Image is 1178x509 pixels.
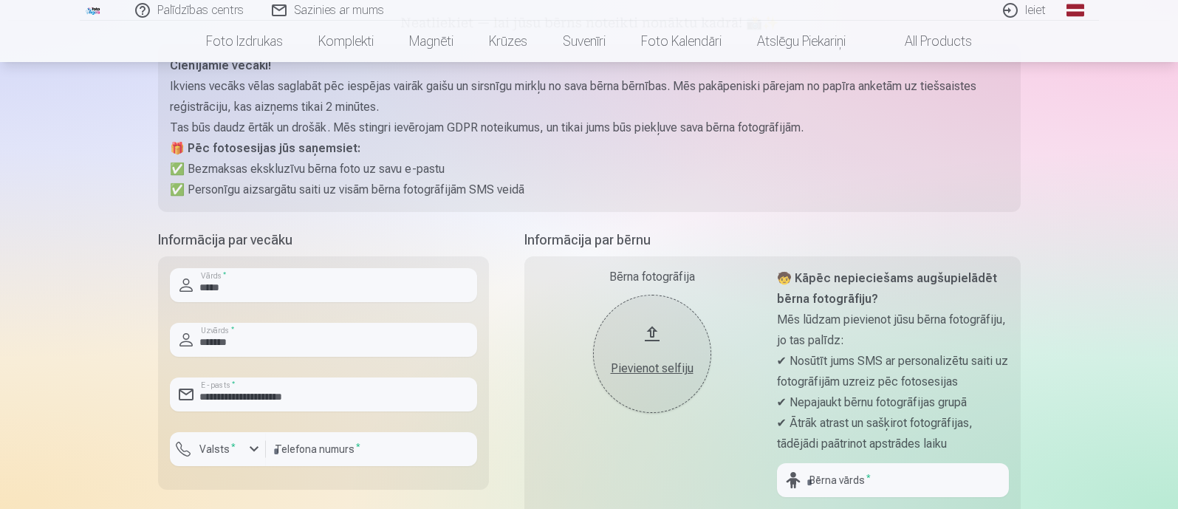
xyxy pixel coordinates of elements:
img: /fa1 [86,6,102,15]
a: Foto izdrukas [188,21,301,62]
strong: 🎁 Pēc fotosesijas jūs saņemsiet: [170,141,360,155]
label: Valsts [194,442,242,457]
a: Atslēgu piekariņi [739,21,863,62]
button: Valsts* [170,432,266,466]
h5: Informācija par vecāku [158,230,489,250]
p: Tas būs daudz ērtāk un drošāk. Mēs stingri ievērojam GDPR noteikumus, un tikai jums būs piekļuve ... [170,117,1009,138]
a: Krūzes [471,21,545,62]
strong: Cienījamie vecāki! [170,58,271,72]
strong: 🧒 Kāpēc nepieciešams augšupielādēt bērna fotogrāfiju? [777,271,997,306]
div: Pievienot selfiju [608,360,696,378]
a: Suvenīri [545,21,623,62]
p: Mēs lūdzam pievienot jūsu bērna fotogrāfiju, jo tas palīdz: [777,310,1009,351]
p: ✔ Nepajaukt bērnu fotogrāfijas grupā [777,392,1009,413]
a: Magnēti [391,21,471,62]
p: ✔ Ātrāk atrast un sašķirot fotogrāfijas, tādējādi paātrinot apstrādes laiku [777,413,1009,454]
button: Pievienot selfiju [593,295,711,413]
a: Foto kalendāri [623,21,739,62]
p: ✔ Nosūtīt jums SMS ar personalizētu saiti uz fotogrāfijām uzreiz pēc fotosesijas [777,351,1009,392]
a: Komplekti [301,21,391,62]
p: ✅ Personīgu aizsargātu saiti uz visām bērna fotogrāfijām SMS veidā [170,180,1009,200]
p: Ikviens vecāks vēlas saglabāt pēc iespējas vairāk gaišu un sirsnīgu mirkļu no sava bērna bērnības... [170,76,1009,117]
p: ✅ Bezmaksas ekskluzīvu bērna foto uz savu e-pastu [170,159,1009,180]
a: All products [863,21,990,62]
h5: Informācija par bērnu [524,230,1021,250]
div: Bērna fotogrāfija [536,268,768,286]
